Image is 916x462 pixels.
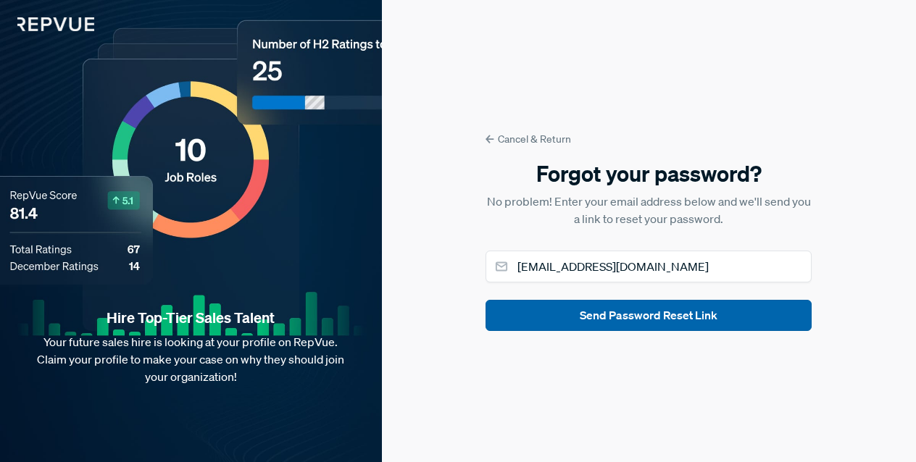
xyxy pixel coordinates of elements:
a: Cancel & Return [486,132,812,147]
strong: Hire Top-Tier Sales Talent [23,308,359,327]
h5: Forgot your password? [486,159,812,189]
button: Send Password Reset Link [486,300,812,331]
input: Email address [486,251,812,282]
p: Your future sales hire is looking at your profile on RepVue. Claim your profile to make your case... [23,333,359,385]
p: No problem! Enter your email address below and we'll send you a link to reset your password. [486,193,812,227]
